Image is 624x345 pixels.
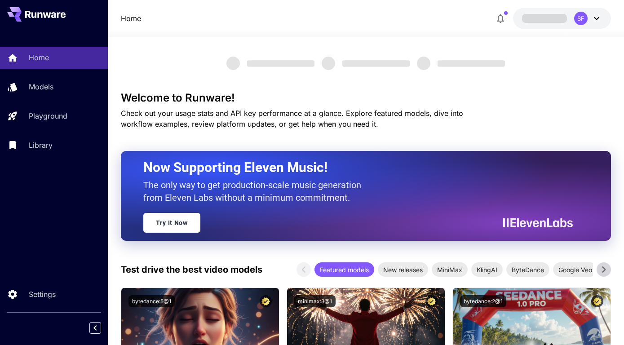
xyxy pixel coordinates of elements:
div: Google Veo [553,262,597,277]
button: Certified Model – Vetted for best performance and includes a commercial license. [425,295,438,307]
div: ByteDance [506,262,549,277]
button: bytedance:5@1 [128,295,175,307]
span: New releases [378,265,428,274]
span: ByteDance [506,265,549,274]
p: Models [29,81,53,92]
h2: Now Supporting Eleven Music! [143,159,566,176]
h3: Welcome to Runware! [121,92,611,104]
p: Test drive the best video models [121,263,262,276]
p: Settings [29,289,56,300]
a: Home [121,13,141,24]
span: Google Veo [553,265,597,274]
button: bytedance:2@1 [460,295,506,307]
span: Featured models [314,265,374,274]
span: MiniMax [432,265,468,274]
button: Certified Model – Vetted for best performance and includes a commercial license. [260,295,272,307]
span: Check out your usage stats and API key performance at a glance. Explore featured models, dive int... [121,109,463,128]
div: Collapse sidebar [96,320,108,336]
nav: breadcrumb [121,13,141,24]
p: Home [29,52,49,63]
p: The only way to get production-scale music generation from Eleven Labs without a minimum commitment. [143,179,368,204]
div: SF [574,12,588,25]
button: SF [513,8,611,29]
div: MiniMax [432,262,468,277]
button: minimax:3@1 [294,295,336,307]
button: Collapse sidebar [89,322,101,334]
div: KlingAI [471,262,503,277]
span: KlingAI [471,265,503,274]
div: New releases [378,262,428,277]
button: Certified Model – Vetted for best performance and includes a commercial license. [591,295,603,307]
a: Try It Now [143,213,200,233]
div: Featured models [314,262,374,277]
p: Playground [29,111,67,121]
p: Library [29,140,53,150]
